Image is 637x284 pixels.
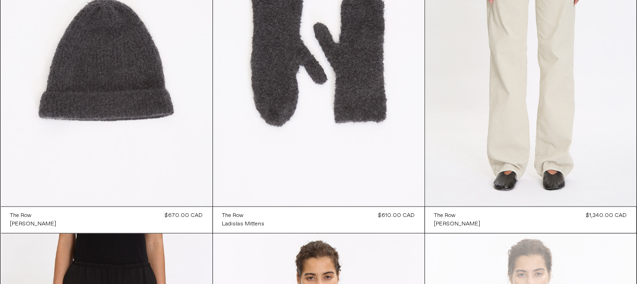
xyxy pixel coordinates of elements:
a: [PERSON_NAME] [10,220,57,228]
div: The Row [434,212,456,220]
div: $610.00 CAD [379,211,415,220]
a: Ladislas Mittens [222,220,265,228]
a: [PERSON_NAME] [434,220,481,228]
div: $1,340.00 CAD [586,211,627,220]
div: $670.00 CAD [165,211,203,220]
div: Ladislas Mittens [222,220,265,228]
div: [PERSON_NAME] [434,220,481,228]
a: The Row [434,211,481,220]
a: The Row [10,211,57,220]
div: The Row [222,212,244,220]
div: [PERSON_NAME] [10,220,57,228]
a: The Row [222,211,265,220]
div: The Row [10,212,32,220]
